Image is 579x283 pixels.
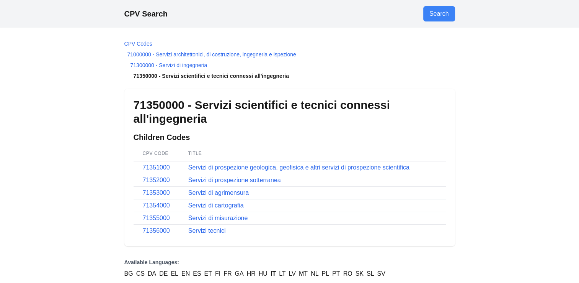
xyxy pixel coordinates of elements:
a: RO [343,269,352,278]
nav: Language Versions [124,258,455,278]
a: GA [235,269,243,278]
a: 71353000 [143,189,170,196]
nav: Breadcrumb [124,40,455,80]
a: DE [159,269,168,278]
th: CPV Code [134,146,179,161]
a: 71356000 [143,227,170,234]
a: DA [148,269,156,278]
a: PT [332,269,340,278]
a: SL [367,269,374,278]
h1: 71350000 - Servizi scientifici e tecnici connessi all'ingegneria [134,98,446,126]
a: 71300000 - Servizi di ingegneria [130,62,207,68]
a: ET [204,269,212,278]
a: 71355000 [143,215,170,221]
a: Servizi tecnici [188,227,226,234]
a: EL [171,269,178,278]
a: Go to search [423,6,455,21]
a: FI [215,269,220,278]
a: Servizi di prospezione sotterranea [188,177,281,183]
a: MT [299,269,308,278]
a: NL [311,269,318,278]
a: EN [181,269,190,278]
a: HR [247,269,256,278]
a: CS [136,269,145,278]
a: 71351000 [143,164,170,171]
a: LV [289,269,296,278]
a: 71352000 [143,177,170,183]
a: ES [193,269,201,278]
a: Servizi di cartografia [188,202,244,209]
a: LT [279,269,285,278]
li: 71350000 - Servizi scientifici e tecnici connessi all'ingegneria [124,72,455,80]
a: HU [259,269,267,278]
a: BG [124,269,133,278]
a: Servizi di agrimensura [188,189,249,196]
p: Available Languages: [124,258,455,266]
a: Servizi di prospezione geologica, geofisica e altri servizi di prospezione scientifica [188,164,409,171]
th: Title [179,146,446,161]
a: PL [321,269,329,278]
a: SK [356,269,364,278]
a: SV [377,269,385,278]
a: CPV Search [124,10,168,18]
h2: Children Codes [134,132,446,143]
a: 71000000 - Servizi architettonici, di costruzione, ingegneria e ispezione [127,51,296,58]
a: CPV Codes [124,41,152,47]
a: Servizi di misurazione [188,215,248,221]
a: 71354000 [143,202,170,209]
a: IT [271,269,276,278]
a: FR [223,269,232,278]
